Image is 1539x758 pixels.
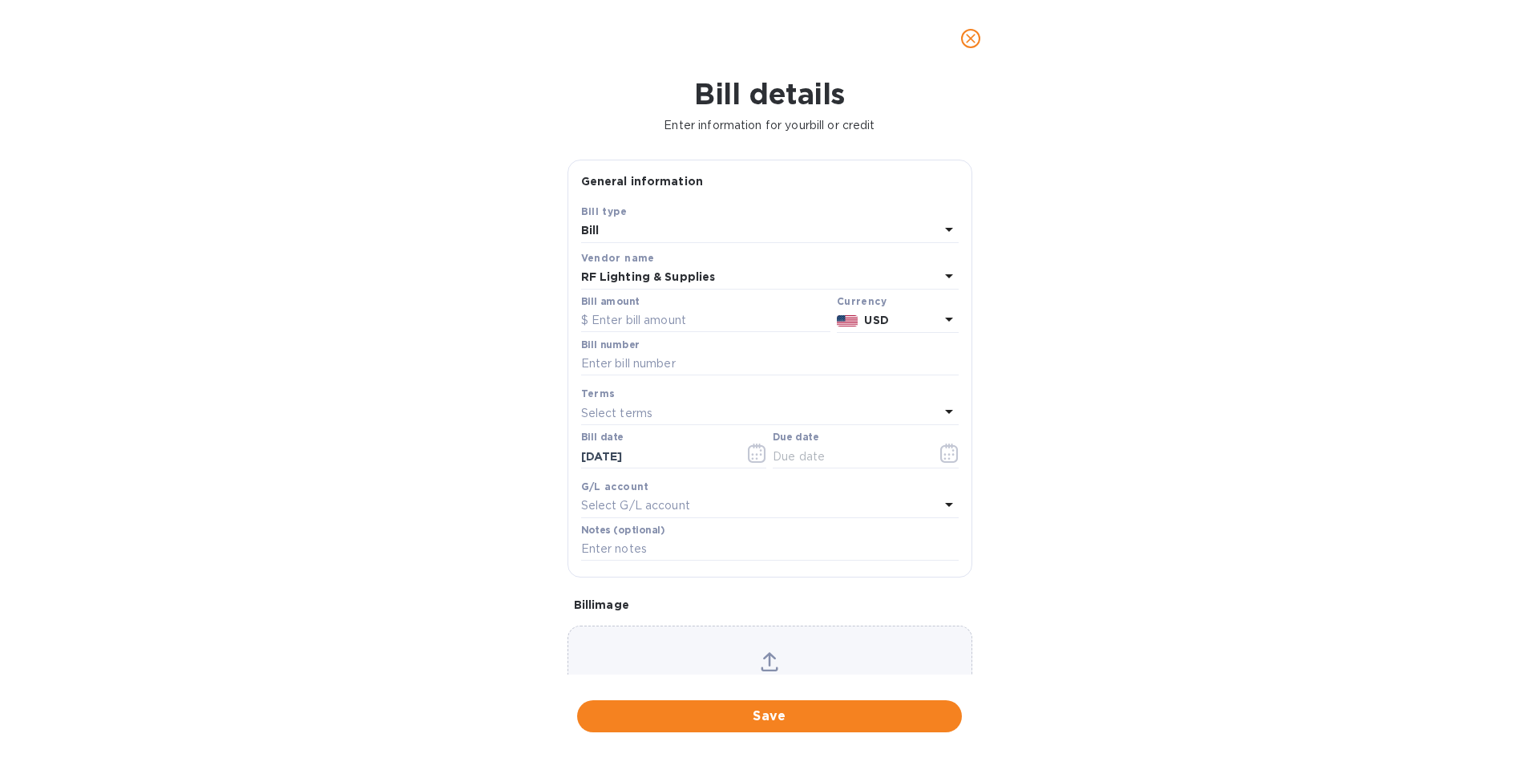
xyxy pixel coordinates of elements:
[581,387,616,399] b: Terms
[581,405,653,422] p: Select terms
[581,309,830,333] input: $ Enter bill amount
[574,597,966,613] p: Bill image
[590,707,949,726] span: Save
[581,433,624,443] label: Bill date
[837,315,858,326] img: USD
[581,444,733,468] input: Select date
[773,444,924,468] input: Due date
[13,77,1526,111] h1: Bill details
[581,205,628,217] b: Bill type
[951,19,990,58] button: close
[577,700,962,732] button: Save
[581,480,649,492] b: G/L account
[581,525,665,535] label: Notes (optional)
[581,297,639,306] label: Bill amount
[773,433,818,443] label: Due date
[581,224,600,237] b: Bill
[13,117,1526,134] p: Enter information for your bill or credit
[837,295,887,307] b: Currency
[864,314,888,326] b: USD
[581,537,959,561] input: Enter notes
[581,340,639,350] label: Bill number
[581,352,959,376] input: Enter bill number
[581,497,690,514] p: Select G/L account
[581,270,716,283] b: RF Lighting & Supplies
[581,175,704,188] b: General information
[581,252,655,264] b: Vendor name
